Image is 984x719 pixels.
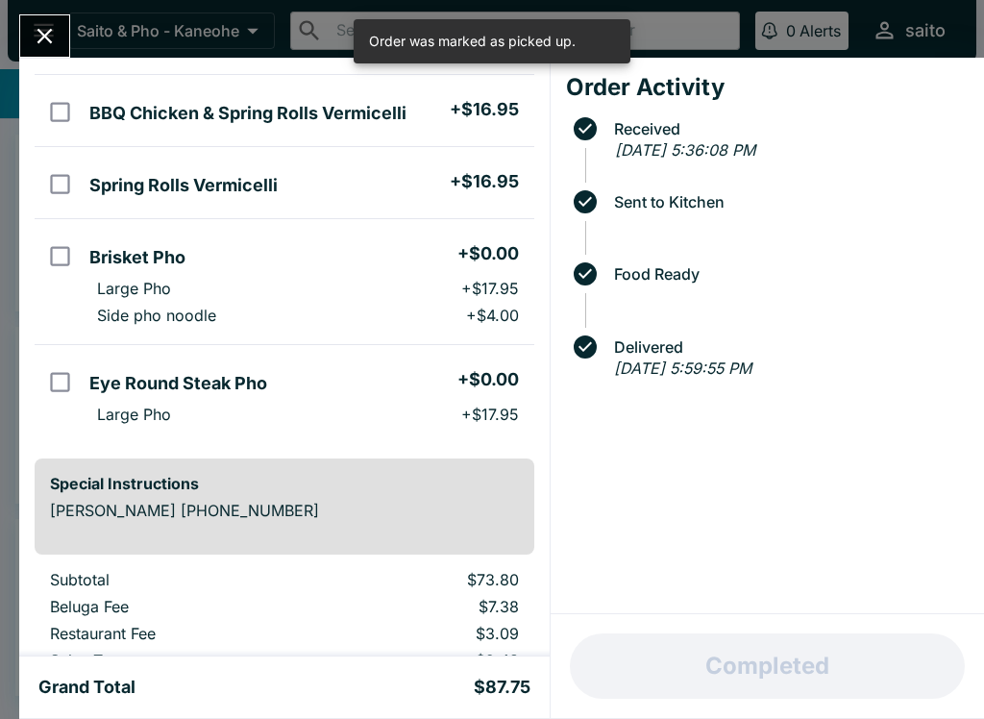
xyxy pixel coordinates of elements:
[332,651,519,670] p: $3.48
[50,570,301,589] p: Subtotal
[466,306,519,325] p: + $4.00
[89,174,278,197] h5: Spring Rolls Vermicelli
[89,246,185,269] h5: Brisket Pho
[615,140,755,160] em: [DATE] 5:36:08 PM
[369,25,576,58] div: Order was marked as picked up.
[38,676,135,699] h5: Grand Total
[604,265,969,283] span: Food Ready
[457,242,519,265] h5: + $0.00
[450,170,519,193] h5: + $16.95
[457,368,519,391] h5: + $0.00
[332,624,519,643] p: $3.09
[50,501,519,520] p: [PERSON_NAME] [PHONE_NUMBER]
[332,570,519,589] p: $73.80
[474,676,530,699] h5: $87.75
[97,306,216,325] p: Side pho noodle
[332,597,519,616] p: $7.38
[461,279,519,298] p: + $17.95
[97,279,171,298] p: Large Pho
[604,193,969,211] span: Sent to Kitchen
[614,359,751,378] em: [DATE] 5:59:55 PM
[97,405,171,424] p: Large Pho
[604,120,969,137] span: Received
[89,372,267,395] h5: Eye Round Steak Pho
[461,405,519,424] p: + $17.95
[50,624,301,643] p: Restaurant Fee
[89,102,406,125] h5: BBQ Chicken & Spring Rolls Vermicelli
[50,651,301,670] p: Sales Tax
[50,597,301,616] p: Beluga Fee
[604,338,969,356] span: Delivered
[35,570,534,678] table: orders table
[450,98,519,121] h5: + $16.95
[50,474,519,493] h6: Special Instructions
[566,73,969,102] h4: Order Activity
[20,15,69,57] button: Close
[35,5,534,443] table: orders table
